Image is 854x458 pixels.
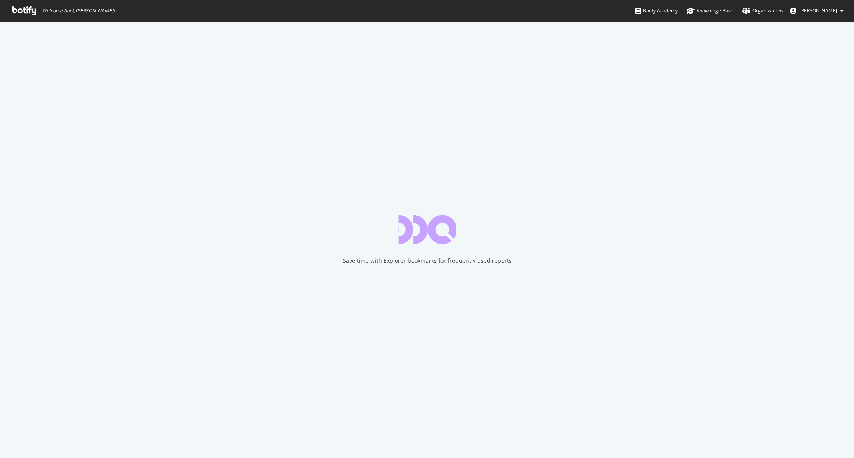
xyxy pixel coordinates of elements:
[687,7,733,15] div: Knowledge Base
[742,7,784,15] div: Organizations
[784,4,850,17] button: [PERSON_NAME]
[398,215,456,244] div: animation
[343,257,512,265] div: Save time with Explorer bookmarks for frequently used reports
[635,7,678,15] div: Botify Academy
[42,8,115,14] span: Welcome back, [PERSON_NAME] !
[800,7,837,14] span: Jose Fausto Martinez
